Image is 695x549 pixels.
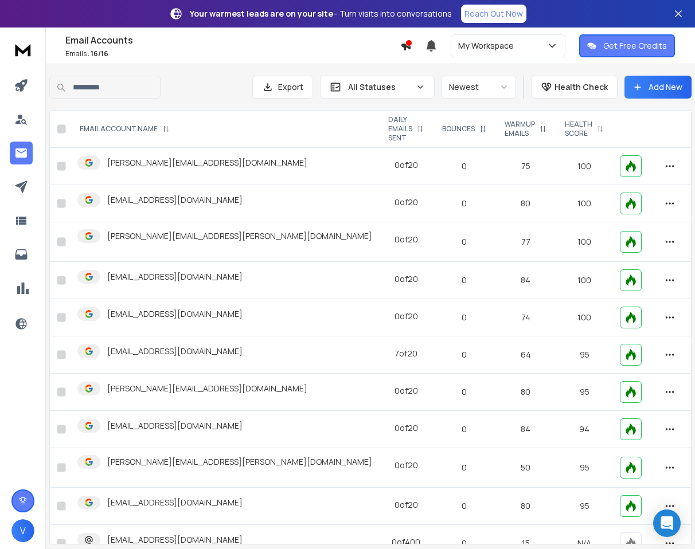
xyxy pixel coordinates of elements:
button: Get Free Credits [579,34,675,57]
td: 80 [495,185,556,222]
p: [PERSON_NAME][EMAIL_ADDRESS][PERSON_NAME][DOMAIN_NAME] [107,456,372,468]
strong: Your warmest leads are on your site [190,8,333,19]
p: [PERSON_NAME][EMAIL_ADDRESS][DOMAIN_NAME] [107,157,307,168]
p: Get Free Credits [603,40,667,52]
button: V [11,519,34,542]
p: 0 [440,386,489,398]
div: Open Intercom Messenger [653,509,681,537]
div: 0 of 20 [395,159,418,171]
p: 0 [440,462,489,473]
p: 0 [440,236,489,248]
button: Health Check [531,76,618,99]
td: 84 [495,411,556,448]
td: 100 [556,148,613,185]
p: [EMAIL_ADDRESS][DOMAIN_NAME] [107,271,243,283]
p: BOUNCES [442,124,475,134]
div: 0 of 20 [395,460,418,471]
td: 50 [495,448,556,488]
td: 100 [556,262,613,299]
p: 0 [440,312,489,323]
p: [PERSON_NAME][EMAIL_ADDRESS][DOMAIN_NAME] [107,383,307,394]
p: My Workspace [458,40,518,52]
button: Newest [442,76,516,99]
p: WARMUP EMAILS [505,120,535,138]
div: 7 of 20 [395,348,417,359]
td: 80 [495,488,556,525]
h1: Email Accounts [65,33,400,47]
p: [PERSON_NAME][EMAIL_ADDRESS][PERSON_NAME][DOMAIN_NAME] [107,230,372,242]
img: logo [11,39,34,60]
td: 94 [556,411,613,448]
td: 77 [495,222,556,262]
td: 74 [495,299,556,336]
p: [EMAIL_ADDRESS][DOMAIN_NAME] [107,534,243,546]
p: DAILY EMAILS SENT [388,115,412,143]
p: [EMAIL_ADDRESS][DOMAIN_NAME] [107,346,243,357]
button: Export [252,76,313,99]
td: 95 [556,448,613,488]
p: 0 [440,538,489,549]
div: 0 of 20 [395,499,418,511]
p: [EMAIL_ADDRESS][DOMAIN_NAME] [107,194,243,206]
td: 100 [556,222,613,262]
div: 0 of 20 [395,273,418,285]
div: 0 of 20 [395,234,418,245]
p: 0 [440,274,489,286]
p: – Turn visits into conversations [190,8,452,19]
div: 0 of 20 [395,422,418,434]
p: Emails : [65,49,400,58]
td: 84 [495,262,556,299]
p: 0 [440,423,489,435]
p: [EMAIL_ADDRESS][DOMAIN_NAME] [107,308,243,320]
a: Reach Out Now [461,5,526,23]
td: 75 [495,148,556,185]
p: N/A [563,538,606,549]
td: 80 [495,374,556,411]
p: Health Check [555,81,608,93]
td: 95 [556,374,613,411]
td: 64 [495,336,556,374]
p: 0 [440,160,489,172]
div: 0 of 400 [392,536,420,548]
p: [EMAIL_ADDRESS][DOMAIN_NAME] [107,497,243,508]
td: 95 [556,488,613,525]
div: 0 of 20 [395,385,418,397]
p: Reach Out Now [464,8,523,19]
td: 100 [556,185,613,222]
p: 0 [440,500,489,512]
span: 16 / 16 [91,49,108,58]
div: 0 of 20 [395,311,418,322]
p: [EMAIL_ADDRESS][DOMAIN_NAME] [107,420,243,432]
td: 95 [556,336,613,374]
p: 0 [440,349,489,360]
p: All Statuses [348,81,411,93]
p: HEALTH SCORE [565,120,592,138]
button: Add New [624,76,692,99]
p: 0 [440,198,489,209]
div: 0 of 20 [395,197,418,208]
div: EMAIL ACCOUNT NAME [80,124,169,134]
td: 100 [556,299,613,336]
